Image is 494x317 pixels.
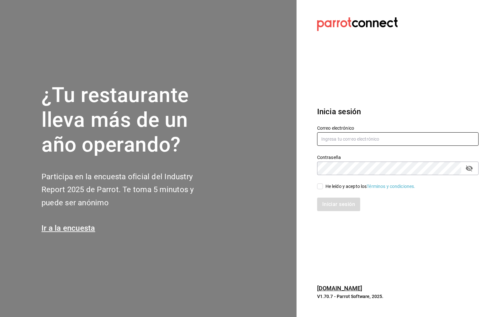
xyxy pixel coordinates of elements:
a: Ir a la encuesta [41,224,95,233]
label: Contraseña [317,155,479,160]
a: [DOMAIN_NAME] [317,285,362,292]
label: Correo electrónico [317,126,479,130]
p: V1.70.7 - Parrot Software, 2025. [317,293,479,300]
h1: ¿Tu restaurante lleva más de un año operando? [41,83,215,157]
h3: Inicia sesión [317,106,479,117]
a: Términos y condiciones. [367,184,415,189]
input: Ingresa tu correo electrónico [317,132,479,146]
button: passwordField [464,163,475,174]
div: He leído y acepto los [325,183,416,190]
h2: Participa en la encuesta oficial del Industry Report 2025 de Parrot. Te toma 5 minutos y puede se... [41,170,215,210]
